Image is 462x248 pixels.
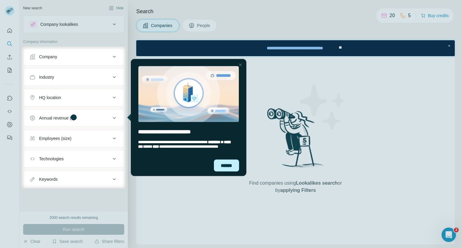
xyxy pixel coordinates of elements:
[39,95,61,101] div: HQ location
[23,111,124,125] button: Annual revenue ($)
[116,1,201,14] div: Upgrade plan for full access to Surfe
[39,176,57,182] div: Keywords
[23,70,124,84] button: Industry
[39,54,57,60] div: Company
[39,135,71,141] div: Employees (size)
[39,74,54,80] div: Industry
[23,50,124,64] button: Company
[39,156,64,162] div: Technologies
[23,152,124,166] button: Technologies
[310,2,316,8] div: Close Step
[39,115,75,121] div: Annual revenue ($)
[23,131,124,146] button: Employees (size)
[23,90,124,105] button: HQ location
[23,172,124,186] button: Keywords
[126,58,248,177] iframe: Tooltip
